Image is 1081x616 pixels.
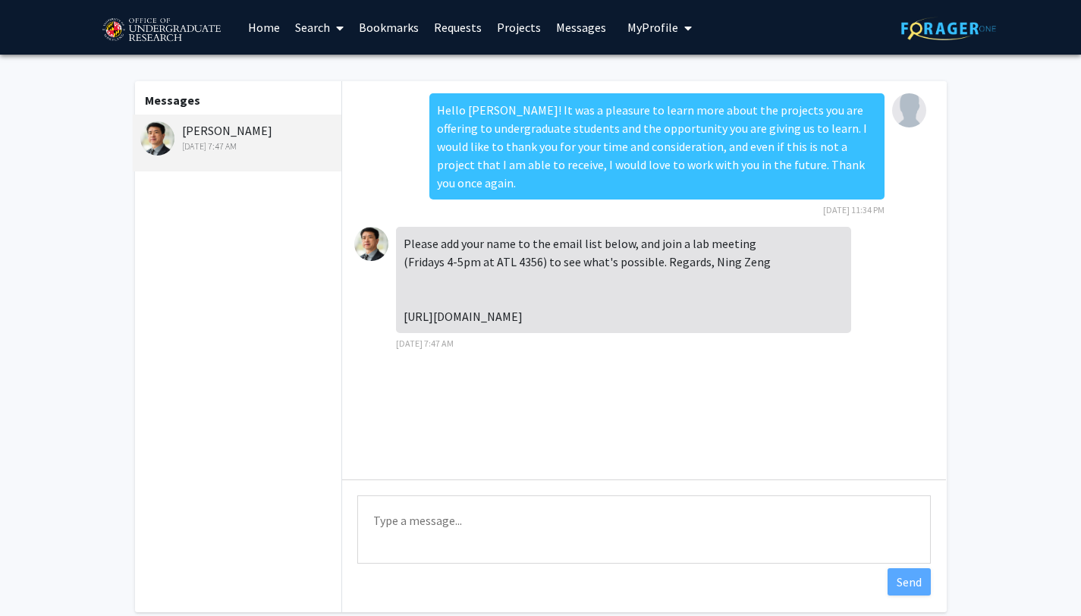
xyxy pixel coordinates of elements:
img: University of Maryland Logo [97,11,225,49]
button: Send [888,568,931,596]
img: Ning Zeng [354,227,388,261]
a: Home [240,1,288,54]
img: Rohan Kalidas [892,93,926,127]
a: Bookmarks [351,1,426,54]
span: My Profile [627,20,678,35]
img: Ning Zeng [140,121,174,156]
a: Messages [548,1,614,54]
a: Projects [489,1,548,54]
span: [DATE] 7:47 AM [396,338,454,349]
iframe: Chat [11,548,64,605]
b: Messages [145,93,200,108]
div: Please add your name to the email list below, and join a lab meeting (Fridays 4-5pm at ATL 4356) ... [396,227,851,333]
a: Search [288,1,351,54]
a: Requests [426,1,489,54]
div: [DATE] 7:47 AM [140,140,338,153]
textarea: Message [357,495,931,564]
div: [PERSON_NAME] [140,121,338,153]
div: Hello [PERSON_NAME]! It was a pleasure to learn more about the projects you are offering to under... [429,93,885,200]
img: ForagerOne Logo [901,17,996,40]
span: [DATE] 11:34 PM [823,204,885,215]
